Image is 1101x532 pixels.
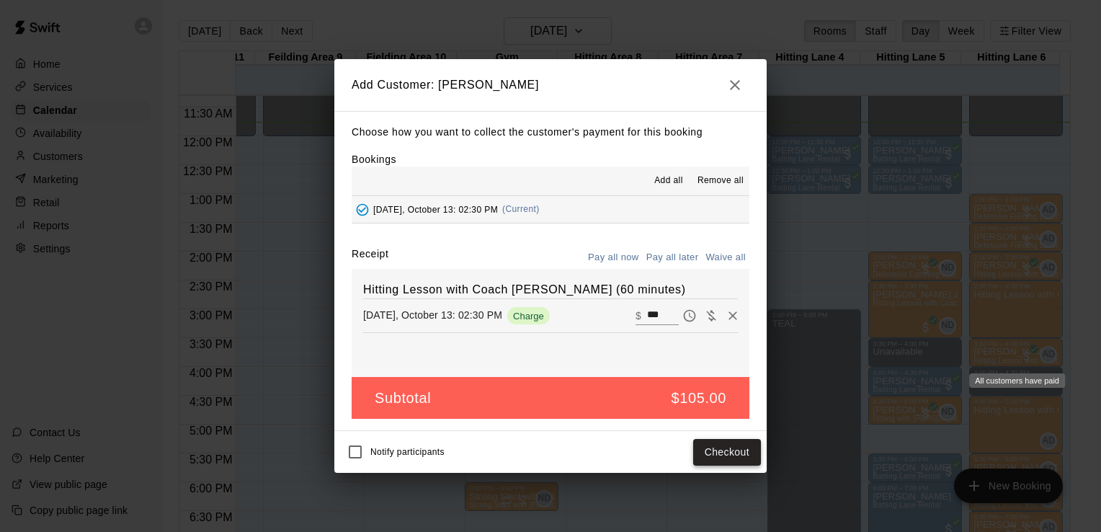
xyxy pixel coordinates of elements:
div: All customers have paid [969,373,1065,388]
h5: Subtotal [375,389,431,408]
button: Pay all now [584,247,643,269]
span: (Current) [502,204,540,214]
span: Notify participants [370,448,445,458]
span: Charge [507,311,550,322]
span: Pay later [679,309,700,321]
button: Add all [646,169,692,192]
button: Checkout [693,439,761,466]
label: Receipt [352,247,388,269]
label: Bookings [352,154,396,165]
button: Pay all later [643,247,703,269]
button: Waive all [702,247,749,269]
button: Added - Collect Payment [352,199,373,221]
span: Waive payment [700,309,722,321]
p: Choose how you want to collect the customer's payment for this booking [352,123,749,141]
button: Added - Collect Payment[DATE], October 13: 02:30 PM(Current) [352,196,749,223]
span: Remove all [697,174,744,188]
h6: Hitting Lesson with Coach [PERSON_NAME] (60 minutes) [363,280,738,299]
h2: Add Customer: [PERSON_NAME] [334,59,767,111]
button: Remove [722,305,744,327]
p: [DATE], October 13: 02:30 PM [363,308,502,322]
p: $ [636,309,641,323]
span: Add all [654,174,683,188]
span: [DATE], October 13: 02:30 PM [373,204,498,214]
h5: $105.00 [672,389,727,408]
button: Remove all [692,169,749,192]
